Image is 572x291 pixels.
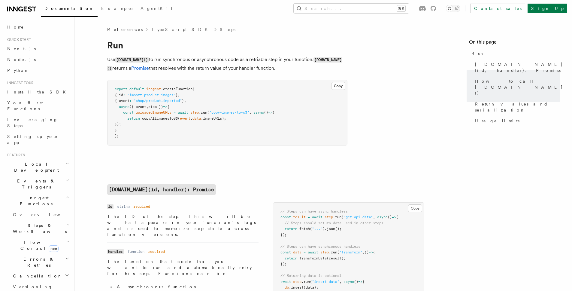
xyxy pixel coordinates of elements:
span: [DOMAIN_NAME](id, handler): Promise [475,61,563,73]
a: Sign Up [528,4,567,13]
span: }); [115,122,121,126]
a: Setting up your app [5,131,71,148]
span: ( [178,116,180,121]
span: step [325,215,333,219]
span: Examples [101,6,133,11]
span: = [308,215,310,219]
span: Events & Triggers [5,178,65,190]
a: Home [5,22,71,32]
a: Python [5,65,71,76]
span: }); [280,262,287,266]
li: A synchronous function [115,284,259,290]
span: ( [310,280,312,284]
span: Usage limits [475,118,519,124]
span: .run [199,110,207,115]
dd: function [128,249,144,254]
span: "shop/product.imported" [134,99,182,103]
span: { [362,280,365,284]
span: Cancellation [11,273,62,279]
code: handler [107,249,124,254]
span: return [285,256,297,260]
code: id [107,204,113,209]
span: db [285,285,289,289]
a: Promise [131,65,149,71]
span: () [264,110,268,115]
span: { [373,250,375,254]
a: Steps [220,26,235,32]
span: Quick start [5,37,31,42]
span: Setting up your app [7,134,59,145]
span: , [178,93,180,97]
span: (); [335,227,341,231]
a: Leveraging Steps [5,114,71,131]
button: Copy [408,204,422,212]
span: } [182,99,184,103]
span: , [146,105,148,109]
span: await [308,250,318,254]
span: { event [115,99,129,103]
span: // Returning data is optional [280,274,341,278]
dd: required [133,204,150,209]
span: "get-api-data" [344,215,373,219]
span: = [174,110,176,115]
button: Errors & Retries [11,254,71,271]
span: data [192,116,201,121]
span: async [253,110,264,115]
span: // Steps can have async handlers [280,209,348,213]
span: References [107,26,143,32]
span: AgentKit [141,6,172,11]
span: ( [192,87,195,91]
span: step [293,280,301,284]
span: "..." [312,227,322,231]
a: Usage limits [473,115,560,126]
button: Search...⌘K [294,4,409,13]
span: (data); [304,285,318,289]
span: Flow Control [11,239,66,251]
span: { [272,110,274,115]
span: () [388,215,392,219]
span: "import-product-images" [127,93,176,97]
a: Overview [11,209,71,220]
span: , [184,99,186,103]
span: Documentation [44,6,94,11]
span: transformData [299,256,327,260]
span: .imageURLs); [201,116,226,121]
p: Use to run synchronous or asynchronous code as a retriable step in your function. returns a that ... [107,55,347,73]
span: .createFunction [161,87,192,91]
span: => [358,280,362,284]
span: => [392,215,396,219]
span: "transform" [339,250,362,254]
span: ({ event [129,105,146,109]
a: Contact sales [470,4,525,13]
button: Inngest Functions [5,192,71,209]
a: Return values and serialization [473,99,560,115]
a: Documentation [41,2,98,17]
code: [DOMAIN_NAME](id, handler): Promise [107,184,216,195]
span: "copy-images-to-s3" [209,110,249,115]
a: How to call [DOMAIN_NAME]() [473,76,560,99]
kbd: ⌘K [397,5,405,11]
code: [DOMAIN_NAME]() [115,57,149,63]
span: await [178,110,188,115]
span: Overview [13,212,75,217]
span: ); [115,134,119,138]
span: } [115,128,117,132]
span: ) [322,227,325,231]
span: Versioning [13,284,53,289]
h4: On this page [469,38,560,48]
span: default [129,87,144,91]
span: Python [7,68,29,73]
span: data [293,250,301,254]
a: Install the SDK [5,87,71,97]
span: Install the SDK [7,90,69,94]
span: Next.js [7,46,36,51]
span: .run [329,250,337,254]
span: "insert-data" [312,280,339,284]
span: export [115,87,127,91]
span: How to call [DOMAIN_NAME]() [475,78,563,96]
span: .insert [289,285,304,289]
span: ( [337,250,339,254]
span: Inngest tour [5,81,34,85]
span: Inngest Functions [5,195,65,207]
p: The ID of the step. This will be what appears in your function's logs and is used to memoize step... [107,213,259,237]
